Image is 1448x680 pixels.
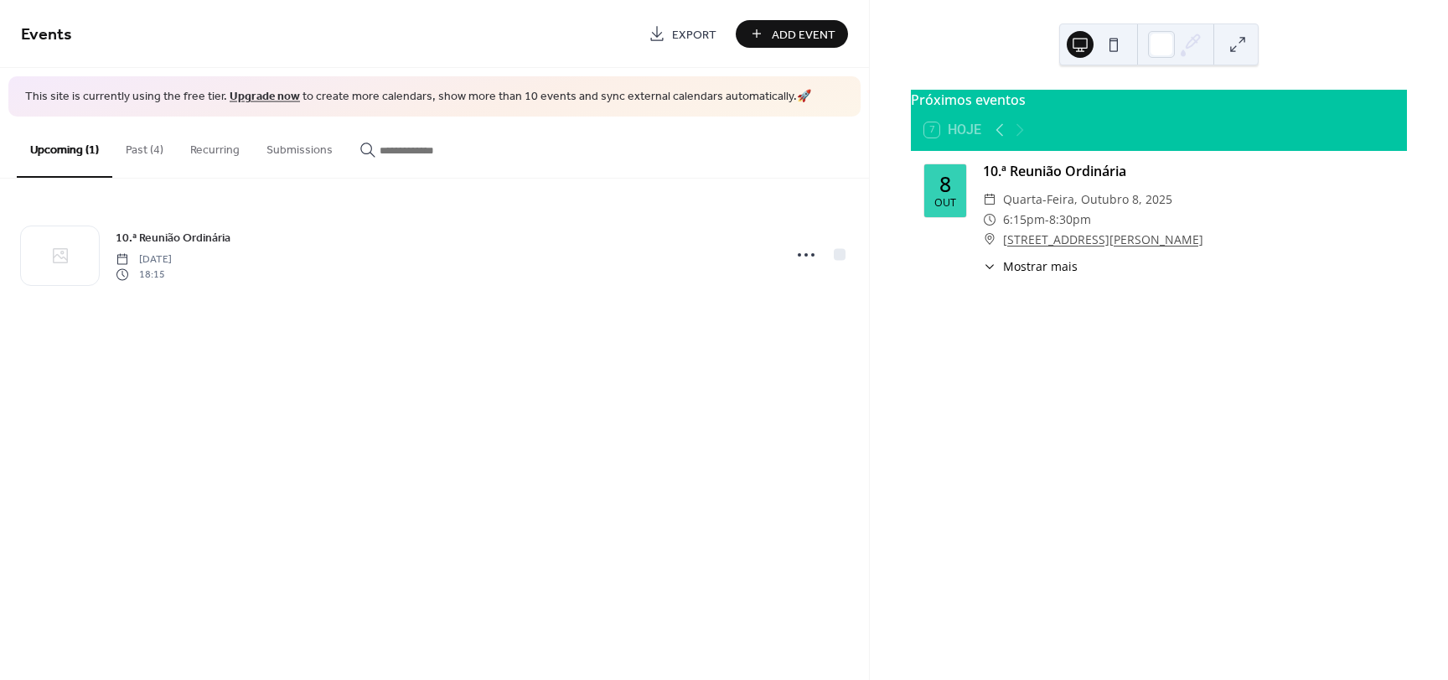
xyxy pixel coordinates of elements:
[1049,210,1091,230] span: 8:30pm
[253,117,346,176] button: Submissions
[983,189,996,210] div: ​
[983,230,996,250] div: ​
[736,20,848,48] button: Add Event
[939,174,951,195] div: 8
[983,210,996,230] div: ​
[983,257,1078,275] button: ​Mostrar mais
[1003,257,1078,275] span: Mostrar mais
[177,117,253,176] button: Recurring
[230,86,300,108] a: Upgrade now
[112,117,177,176] button: Past (4)
[983,257,996,275] div: ​
[116,228,230,247] a: 10.ª Reunião Ordinária
[116,267,172,283] span: 18:15
[116,229,230,247] span: 10.ª Reunião Ordinária
[672,26,716,44] span: Export
[934,198,956,209] div: out
[25,89,811,106] span: This site is currently using the free tier. to create more calendars, show more than 10 events an...
[983,161,1394,181] div: 10.ª Reunião Ordinária
[1003,189,1172,210] span: quarta-feira, outubro 8, 2025
[21,18,72,51] span: Events
[1045,210,1049,230] span: -
[1003,230,1203,250] a: [STREET_ADDRESS][PERSON_NAME]
[772,26,835,44] span: Add Event
[636,20,729,48] a: Export
[116,252,172,267] span: [DATE]
[1003,210,1045,230] span: 6:15pm
[17,117,112,178] button: Upcoming (1)
[911,90,1407,110] div: Próximos eventos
